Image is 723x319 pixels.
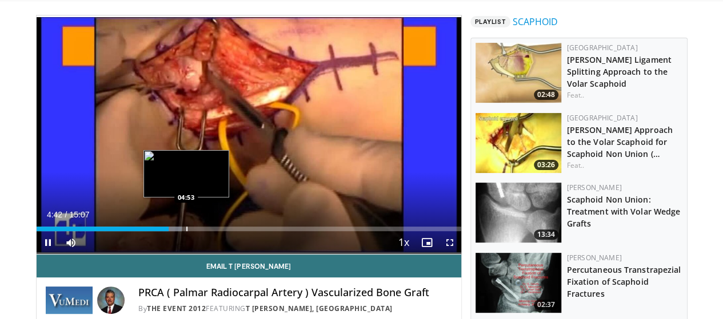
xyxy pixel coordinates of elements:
button: Pause [37,231,59,254]
img: The Event 2012 [46,286,93,314]
a: T [PERSON_NAME], [GEOGRAPHIC_DATA] [246,304,393,313]
span: 02:37 [534,300,558,310]
div: Feat. [567,90,682,100]
img: 2014-03-03_14-55-02.png.150x105_q85_crop-smart_upscale.png [476,253,561,313]
button: Mute [59,231,82,254]
a: Scaphoid Non Union: Treatment with Volar Wedge Grafts [567,194,681,229]
div: Progress Bar [37,227,461,231]
a: 13:34 [476,183,561,243]
a: . [582,160,584,170]
button: Playback Rate [393,231,416,254]
a: SCAPHOID [513,15,558,29]
button: Fullscreen [438,231,461,254]
div: By FEATURING [138,304,452,314]
a: [GEOGRAPHIC_DATA] [567,113,638,123]
div: Feat. [567,160,682,171]
a: [PERSON_NAME] [567,253,622,263]
a: . [582,90,584,100]
a: 02:37 [476,253,561,313]
span: Playlist [470,16,510,27]
a: The Event 2012 [147,304,206,313]
span: / [65,210,67,219]
a: 02:48 [476,43,561,103]
span: 03:26 [534,160,558,170]
a: [PERSON_NAME] Ligament Splitting Approach to the Volar Scaphoid [567,54,672,89]
img: 243784_0004_1.png.150x105_q85_crop-smart_upscale.jpg [476,43,561,103]
img: Screen_shot_2010-09-13_at_9.06.49_PM_2.png.150x105_q85_crop-smart_upscale.jpg [476,183,561,243]
span: 13:34 [534,229,558,240]
a: Percutaneous Transtrapezial Fixation of Scaphoid Fractures [567,264,681,299]
img: image.jpeg [143,150,229,197]
a: 03:26 [476,113,561,173]
span: 15:07 [69,210,89,219]
h4: PRCA ( Palmar Radiocarpal Artery ) Vascularized Bone Graft [138,286,452,299]
span: 02:48 [534,90,558,100]
video-js: Video Player [37,15,461,255]
img: G-E_approach_100008114_3.jpg.150x105_q85_crop-smart_upscale.jpg [476,113,561,173]
a: [PERSON_NAME] [567,183,622,192]
a: [PERSON_NAME] Approach to the Volar Scaphoid for Scaphoid Non Union (… [567,124,673,159]
button: Enable picture-in-picture mode [416,231,438,254]
img: Avatar [97,286,125,314]
span: 4:42 [47,210,62,219]
a: Email T [PERSON_NAME] [37,255,461,277]
a: [GEOGRAPHIC_DATA] [567,43,638,53]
